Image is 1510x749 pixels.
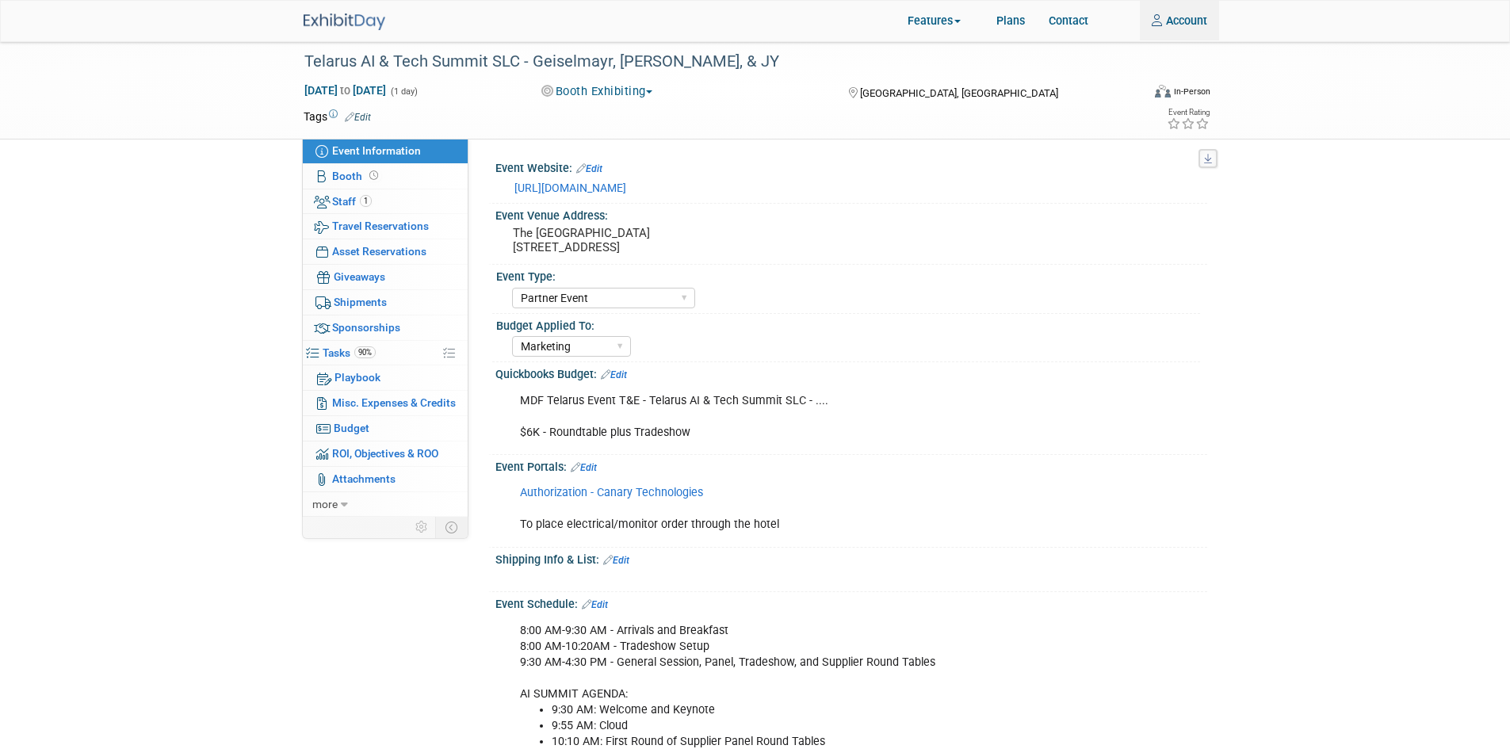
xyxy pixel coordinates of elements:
span: Misc. Expenses & Credits [332,396,456,409]
a: Giveaways [303,265,468,289]
div: Budget Applied To: [496,314,1200,334]
span: more [312,498,338,510]
a: Edit [601,369,627,380]
span: Booth [332,170,381,182]
a: Asset Reservations [303,239,468,264]
a: Attachments [303,467,468,491]
span: Shipments [334,296,387,308]
a: Edit [582,599,608,610]
div: Event Type: [496,265,1200,285]
td: Toggle Event Tabs [435,517,468,537]
span: Playbook [334,371,380,384]
a: Features [896,2,984,41]
div: Event Portals: [495,455,1207,476]
span: 90% [354,346,376,358]
a: Authorization - Canary Technologies [520,486,703,499]
div: In-Person [1173,86,1210,97]
div: Telarus AI & Tech Summit SLC - Geiselmayr, [PERSON_NAME], & JY [299,48,1133,76]
a: Booth [303,164,468,189]
div: Event Website: [495,156,1207,177]
a: Playbook [303,365,468,390]
span: Budget [334,422,369,434]
span: Event Information [332,144,421,157]
a: Sponsorships [303,315,468,340]
img: Format-Inperson.png [1155,85,1171,97]
span: 1 [360,195,372,207]
li: 9:55 AM: Cloud [552,718,1055,734]
li: 9:30 AM: Welcome and Keynote [552,702,1055,718]
div: Event Format [1080,82,1211,106]
span: (1 day) [389,86,418,97]
span: Asset Reservations [332,245,426,258]
a: Edit [603,555,629,566]
div: MDF Telarus Event T&E - Telarus AI & Tech Summit SLC - .... $6K - Roundtable plus Tradeshow [509,385,1065,449]
span: Giveaways [334,270,385,283]
span: ROI, Objectives & ROO [332,447,438,460]
img: ExhibitDay [304,13,385,30]
a: Contact [1037,1,1100,40]
span: Tasks [323,346,376,359]
a: Account [1140,1,1219,40]
a: Tasks90% [303,341,468,365]
div: Event Rating [1167,109,1210,117]
a: Shipments [303,290,468,315]
span: Booth not reserved yet [366,170,381,182]
td: Personalize Event Tab Strip [408,517,436,537]
span: Staff [332,195,372,208]
span: Sponsorships [332,321,400,334]
div: Event Schedule: [495,592,1207,613]
span: to [338,84,353,97]
span: Attachments [332,472,396,485]
a: [URL][DOMAIN_NAME] [514,182,626,194]
a: Edit [345,112,371,123]
a: Staff1 [303,189,468,214]
div: Quickbooks Budget: [495,362,1207,383]
span: [GEOGRAPHIC_DATA], [GEOGRAPHIC_DATA] [860,87,1058,99]
a: Budget [303,416,468,441]
a: Edit [576,163,602,174]
a: ROI, Objectives & ROO [303,441,468,466]
a: more [303,492,468,517]
div: To place electrical/monitor order through the hotel [509,477,1065,541]
td: Tags [304,109,371,124]
a: Edit [571,462,597,473]
a: Event Information [303,139,468,163]
div: Shipping Info & List: [495,548,1207,568]
a: Plans [984,1,1037,40]
span: Travel Reservations [332,220,429,232]
a: Travel Reservations [303,214,468,239]
a: Misc. Expenses & Credits [303,391,468,415]
span: [DATE] [DATE] [304,83,387,97]
div: Event Venue Address: [495,204,1207,224]
button: Booth Exhibiting [536,83,659,100]
pre: The [GEOGRAPHIC_DATA] [STREET_ADDRESS] [513,226,774,254]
